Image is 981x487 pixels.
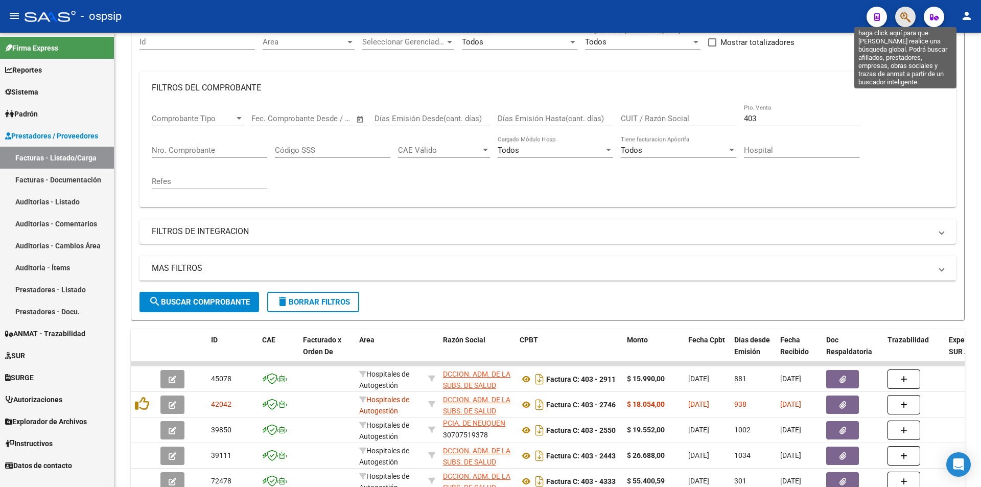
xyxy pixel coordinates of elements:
[961,10,973,22] mat-icon: person
[627,400,665,408] strong: $ 18.054,00
[627,426,665,434] strong: $ 19.552,00
[734,426,751,434] span: 1002
[211,451,231,459] span: 39111
[826,336,872,356] span: Doc Respaldatoria
[139,104,956,207] div: FILTROS DEL COMPROBANTE
[211,400,231,408] span: 42042
[355,329,424,374] datatable-header-cell: Area
[5,372,34,383] span: SURGE
[81,5,122,28] span: - ospsip
[5,64,42,76] span: Reportes
[780,400,801,408] span: [DATE]
[211,336,218,344] span: ID
[498,146,519,155] span: Todos
[688,451,709,459] span: [DATE]
[546,426,616,434] strong: Factura C: 403 - 2550
[780,426,801,434] span: [DATE]
[533,448,546,464] i: Descargar documento
[688,336,725,344] span: Fecha Cpbt
[359,396,409,415] span: Hospitales de Autogestión
[303,336,341,356] span: Facturado x Orden De
[443,370,510,402] span: DCCION. ADM. DE LA SUBS. DE SALUD PCIA. DE NEUQUEN
[359,447,409,467] span: Hospitales de Autogestión
[5,460,72,471] span: Datos de contacto
[139,292,259,312] button: Buscar Comprobante
[688,477,709,485] span: [DATE]
[139,219,956,244] mat-expansion-panel-header: FILTROS DE INTEGRACION
[207,329,258,374] datatable-header-cell: ID
[211,426,231,434] span: 39850
[546,452,616,460] strong: Factura C: 403 - 2443
[623,329,684,374] datatable-header-cell: Monto
[780,451,801,459] span: [DATE]
[734,400,746,408] span: 938
[443,447,510,478] span: DCCION. ADM. DE LA SUBS. DE SALUD PCIA. DE NEUQUEN
[546,477,616,485] strong: Factura C: 403 - 4333
[734,375,746,383] span: 881
[734,477,746,485] span: 301
[149,297,250,307] span: Buscar Comprobante
[533,422,546,438] i: Descargar documento
[462,37,483,47] span: Todos
[734,336,770,356] span: Días desde Emisión
[546,375,616,383] strong: Factura C: 403 - 2911
[5,108,38,120] span: Padrón
[359,421,409,441] span: Hospitales de Autogestión
[688,426,709,434] span: [DATE]
[152,263,931,274] mat-panel-title: MAS FILTROS
[152,82,931,94] mat-panel-title: FILTROS DEL COMPROBANTE
[443,368,511,390] div: 30707519378
[8,10,20,22] mat-icon: menu
[780,375,801,383] span: [DATE]
[946,452,971,477] div: Open Intercom Messenger
[627,477,665,485] strong: $ 55.400,59
[5,328,85,339] span: ANMAT - Trazabilidad
[355,113,366,125] button: Open calendar
[359,370,409,390] span: Hospitales de Autogestión
[5,86,38,98] span: Sistema
[822,329,883,374] datatable-header-cell: Doc Respaldatoria
[627,375,665,383] strong: $ 15.990,00
[883,329,945,374] datatable-header-cell: Trazabilidad
[359,336,375,344] span: Area
[251,114,285,123] input: Start date
[139,72,956,104] mat-expansion-panel-header: FILTROS DEL COMPROBANTE
[5,438,53,449] span: Instructivos
[546,401,616,409] strong: Factura C: 403 - 2746
[688,400,709,408] span: [DATE]
[443,445,511,467] div: 30707519378
[780,477,801,485] span: [DATE]
[149,295,161,308] mat-icon: search
[688,375,709,383] span: [DATE]
[362,37,445,47] span: Seleccionar Gerenciador
[398,146,481,155] span: CAE Válido
[211,375,231,383] span: 45078
[276,297,350,307] span: Borrar Filtros
[139,256,956,281] mat-expansion-panel-header: MAS FILTROS
[276,295,289,308] mat-icon: delete
[443,394,511,415] div: 30707519378
[443,420,511,441] div: 30707519378
[621,146,642,155] span: Todos
[263,37,345,47] span: Area
[152,114,235,123] span: Comprobante Tipo
[533,371,546,387] i: Descargar documento
[776,329,822,374] datatable-header-cell: Fecha Recibido
[684,329,730,374] datatable-header-cell: Fecha Cpbt
[730,329,776,374] datatable-header-cell: Días desde Emisión
[439,329,516,374] datatable-header-cell: Razón Social
[780,336,809,356] span: Fecha Recibido
[520,336,538,344] span: CPBT
[585,37,606,47] span: Todos
[627,451,665,459] strong: $ 26.688,00
[887,336,929,344] span: Trazabilidad
[5,130,98,142] span: Prestadores / Proveedores
[299,329,355,374] datatable-header-cell: Facturado x Orden De
[5,350,25,361] span: SUR
[258,329,299,374] datatable-header-cell: CAE
[262,336,275,344] span: CAE
[5,416,87,427] span: Explorador de Archivos
[5,42,58,54] span: Firma Express
[734,451,751,459] span: 1034
[5,394,62,405] span: Autorizaciones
